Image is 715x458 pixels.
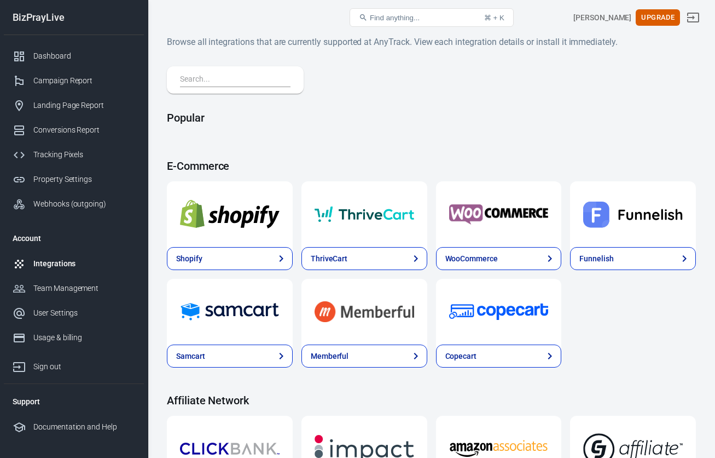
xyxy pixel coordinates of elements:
div: Memberful [311,351,349,362]
div: WooCommerce [445,253,498,265]
img: Copecart [449,292,549,331]
a: User Settings [4,301,144,325]
div: ThriveCart [311,253,348,265]
a: Sign out [4,350,144,379]
a: Dashboard [4,44,144,68]
button: Upgrade [636,9,680,26]
a: Campaign Report [4,68,144,93]
div: Shopify [176,253,202,265]
div: Webhooks (outgoing) [33,198,135,210]
div: Copecart [445,351,477,362]
h6: Browse all integrations that are currently supported at AnyTrack. View each integration details o... [167,35,696,49]
div: Integrations [33,258,135,270]
a: Usage & billing [4,325,144,350]
div: Dashboard [33,50,135,62]
div: Property Settings [33,174,135,185]
h4: E-Commerce [167,159,696,173]
a: Conversions Report [4,118,144,142]
div: Tracking Pixels [33,149,135,161]
div: Documentation and Help [33,421,135,433]
li: Support [4,388,144,415]
h4: Popular [167,111,696,124]
div: User Settings [33,307,135,319]
div: Conversions Report [33,124,135,136]
div: Funnelish [579,253,614,265]
a: WooCommerce [436,247,562,270]
a: ThriveCart [301,181,427,247]
div: Sign out [33,361,135,373]
a: Integrations [4,251,144,276]
a: Funnelish [570,247,696,270]
a: Shopify [167,181,293,247]
h4: Affiliate Network [167,394,696,407]
a: Landing Page Report [4,93,144,118]
a: Team Management [4,276,144,301]
div: Usage & billing [33,332,135,343]
div: Landing Page Report [33,100,135,111]
span: Find anything... [370,14,420,22]
a: Copecart [436,345,562,368]
input: Search... [180,73,286,87]
button: Find anything...⌘ + K [350,8,514,27]
a: Property Settings [4,167,144,192]
a: Sign out [680,4,706,31]
a: Webhooks (outgoing) [4,192,144,216]
img: Memberful [315,292,414,331]
div: Samcart [176,351,205,362]
img: Funnelish [583,194,683,234]
img: WooCommerce [449,194,549,234]
a: Tracking Pixels [4,142,144,167]
a: Samcart [167,279,293,345]
a: WooCommerce [436,181,562,247]
div: Campaign Report [33,75,135,87]
a: Samcart [167,345,293,368]
a: Memberful [301,345,427,368]
a: ThriveCart [301,247,427,270]
a: Shopify [167,247,293,270]
div: BizPrayLive [4,13,144,22]
a: Funnelish [570,181,696,247]
a: Copecart [436,279,562,345]
img: ThriveCart [315,194,414,234]
div: Account id: 0q2gjieR [573,12,631,24]
img: Samcart [180,292,280,331]
a: Memberful [301,279,427,345]
div: ⌘ + K [484,14,504,22]
li: Account [4,225,144,251]
img: Shopify [180,194,280,234]
div: Team Management [33,283,135,294]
